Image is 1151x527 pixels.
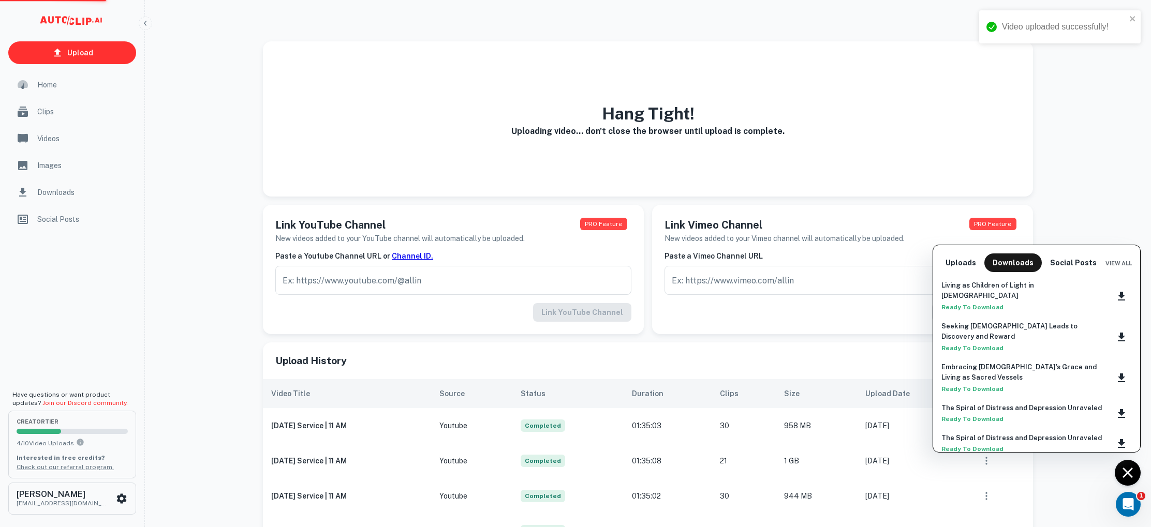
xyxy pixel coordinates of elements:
[1105,258,1132,267] a: View All
[1111,404,1132,423] button: Download clip
[1046,253,1101,272] button: Social Posts
[941,280,1103,302] a: Living as Children of Light in [DEMOGRAPHIC_DATA]
[1129,14,1137,24] button: close
[984,253,1042,272] button: Downloads
[1105,260,1132,266] span: View All
[941,304,1004,311] strong: Ready to Download
[941,344,1004,352] strong: Ready to Download
[1111,369,1132,387] button: Download clip
[1137,492,1145,500] span: 1
[1002,21,1126,33] div: Video uploaded successfully!
[941,253,980,272] button: Uploads
[1111,287,1132,306] button: Download clip
[941,385,1004,393] strong: Ready to Download
[1111,328,1132,347] button: Download clip
[941,433,1102,443] a: The Spiral of Distress and Depression Unraveled
[941,415,1004,423] strong: Ready to Download
[1111,434,1132,453] button: Download clip
[941,403,1102,413] a: The Spiral of Distress and Depression Unraveled
[1116,492,1141,517] iframe: Intercom live chat
[941,362,1103,383] a: Embracing [DEMOGRAPHIC_DATA]'s Grace and Living as Sacred Vessels
[941,445,1004,453] strong: Ready to Download
[941,321,1103,342] a: Seeking [DEMOGRAPHIC_DATA] Leads to Discovery and Reward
